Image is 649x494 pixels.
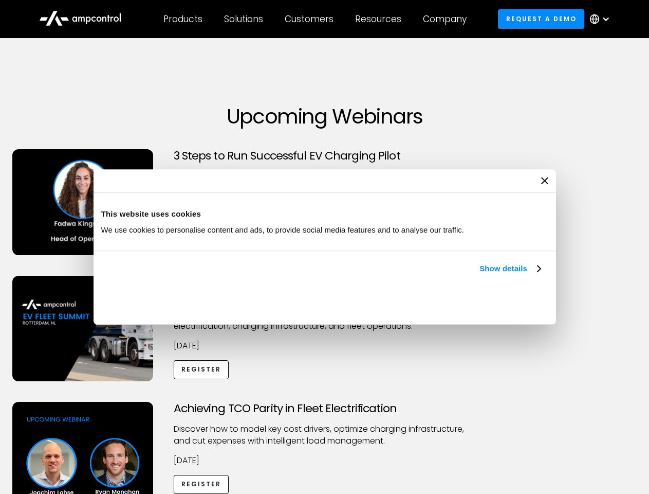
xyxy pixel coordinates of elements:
[174,402,476,415] h3: Achieving TCO Parity in Fleet Electrification
[174,149,476,163] h3: 3 Steps to Run Successful EV Charging Pilot
[224,13,263,25] div: Solutions
[101,225,465,234] span: We use cookies to personalise content and ads, to provide social media features and to analyse ou...
[498,9,584,28] a: Request a demo
[355,13,401,25] div: Resources
[101,208,548,220] div: This website uses cookies
[285,13,333,25] div: Customers
[174,424,476,447] p: Discover how to model key cost drivers, optimize charging infrastructure, and cut expenses with i...
[423,13,467,25] div: Company
[174,455,476,466] p: [DATE]
[541,177,548,184] button: Close banner
[174,475,229,494] a: Register
[163,13,202,25] div: Products
[12,104,637,129] h1: Upcoming Webinars
[397,287,544,316] button: Okay
[174,360,229,379] a: Register
[479,262,540,275] a: Show details
[174,340,476,351] p: [DATE]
